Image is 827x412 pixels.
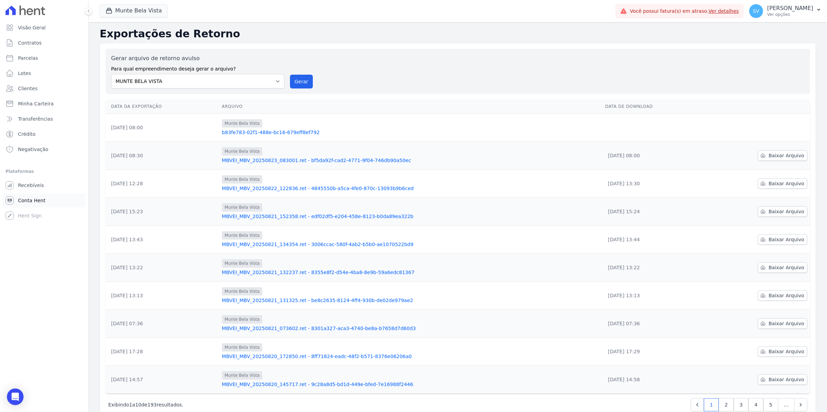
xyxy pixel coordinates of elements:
span: Baixar Arquivo [769,236,804,243]
span: 193 [147,402,157,408]
td: [DATE] 17:29 [602,338,705,366]
a: MBVEI_MBV_20250821_131325.ret - be8c2635-8124-4ff4-930b-de02de979ae2 [222,297,600,304]
span: Munte Bela Vista [222,287,262,296]
a: Parcelas [3,51,85,65]
a: Baixar Arquivo [758,290,807,301]
td: [DATE] 13:30 [602,170,705,198]
span: SV [753,9,759,13]
span: Munte Bela Vista [222,147,262,156]
td: [DATE] 07:36 [602,310,705,338]
span: Munte Bela Vista [222,259,262,268]
label: Gerar arquivo de retorno avulso [111,54,284,63]
a: Crédito [3,127,85,141]
a: Visão Geral [3,21,85,35]
td: [DATE] 08:00 [602,142,705,170]
button: Gerar [290,75,313,88]
span: Recebíveis [18,182,44,189]
a: Negativação [3,142,85,156]
a: Minha Carteira [3,97,85,111]
span: Munte Bela Vista [222,119,262,128]
a: MBVEI_MBV_20250821_073602.ret - 8301a327-aca3-4740-be8a-b7658d7d60d3 [222,325,600,332]
h2: Exportações de Retorno [100,28,816,40]
a: Transferências [3,112,85,126]
a: Next [794,398,807,411]
a: 4 [748,398,763,411]
span: Baixar Arquivo [769,376,804,383]
a: Contratos [3,36,85,50]
span: … [778,398,794,411]
span: Munte Bela Vista [222,315,262,324]
th: Data de Download [602,100,705,114]
span: Baixar Arquivo [769,292,804,299]
span: Munte Bela Vista [222,371,262,380]
a: Baixar Arquivo [758,234,807,245]
span: Lotes [18,70,31,77]
a: Baixar Arquivo [758,150,807,161]
span: Minha Carteira [18,100,54,107]
span: Negativação [18,146,48,153]
span: Munte Bela Vista [222,175,262,184]
span: Munte Bela Vista [222,203,262,212]
a: Recebíveis [3,178,85,192]
span: Contratos [18,39,42,46]
a: Clientes [3,82,85,95]
td: [DATE] 13:22 [602,254,705,282]
span: Clientes [18,85,37,92]
span: Parcelas [18,55,38,62]
a: Conta Hent [3,194,85,207]
span: Conta Hent [18,197,45,204]
span: Baixar Arquivo [769,320,804,327]
a: Baixar Arquivo [758,262,807,273]
span: Baixar Arquivo [769,348,804,355]
div: Open Intercom Messenger [7,388,24,405]
span: Baixar Arquivo [769,180,804,187]
span: Baixar Arquivo [769,208,804,215]
a: MBVEI_MBV_20250821_132237.ret - 8355e8f2-d54e-4ba8-8e9b-59a6edc81367 [222,269,600,276]
a: Baixar Arquivo [758,178,807,189]
button: Munte Bela Vista [100,4,168,17]
td: [DATE] 14:58 [602,366,705,394]
td: [DATE] 15:24 [602,198,705,226]
a: Ver detalhes [709,8,739,14]
a: 3 [734,398,748,411]
td: [DATE] 15:23 [106,198,219,226]
a: Baixar Arquivo [758,346,807,357]
a: Previous [691,398,704,411]
td: [DATE] 17:28 [106,338,219,366]
a: Baixar Arquivo [758,206,807,217]
span: 1 [129,402,132,408]
th: Data da Exportação [106,100,219,114]
a: Lotes [3,66,85,80]
td: [DATE] 07:36 [106,310,219,338]
span: Munte Bela Vista [222,231,262,240]
td: [DATE] 13:22 [106,254,219,282]
th: Arquivo [219,100,602,114]
span: Visão Geral [18,24,46,31]
a: MBVEI_MBV_20250821_152358.ret - edf02df5-e204-458e-8123-b0da89ea322b [222,213,600,220]
a: Baixar Arquivo [758,318,807,329]
td: [DATE] 13:13 [602,282,705,310]
a: MBVEI_MBV_20250822_122836.ret - 4845550b-a5ca-4fe0-870c-13093b9b6ced [222,185,600,192]
a: MBVEI_MBV_20250820_172850.ret - 8ff71824-eadc-48f2-b571-8376e06206a0 [222,353,600,360]
span: Crédito [18,131,36,138]
a: 5 [763,398,778,411]
a: 2 [719,398,734,411]
div: Plataformas [6,167,83,176]
td: [DATE] 13:43 [106,226,219,254]
a: 1 [704,398,719,411]
td: [DATE] 13:13 [106,282,219,310]
span: Baixar Arquivo [769,152,804,159]
td: [DATE] 13:44 [602,226,705,254]
span: Baixar Arquivo [769,264,804,271]
a: b83fe783-02f1-488e-bc16-679eff8ef792 [222,129,600,136]
td: [DATE] 08:00 [106,114,219,142]
span: Você possui fatura(s) em atraso. [630,8,739,15]
a: MBVEI_MBV_20250821_134354.ret - 3006ccac-580f-4ab2-b5b0-ae1070522bd9 [222,241,600,248]
span: 10 [135,402,142,408]
span: Munte Bela Vista [222,343,262,352]
td: [DATE] 08:30 [106,142,219,170]
p: [PERSON_NAME] [767,5,813,12]
button: SV [PERSON_NAME] Ver opções [744,1,827,21]
td: [DATE] 14:57 [106,366,219,394]
p: Exibindo a de resultados. [108,401,183,408]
